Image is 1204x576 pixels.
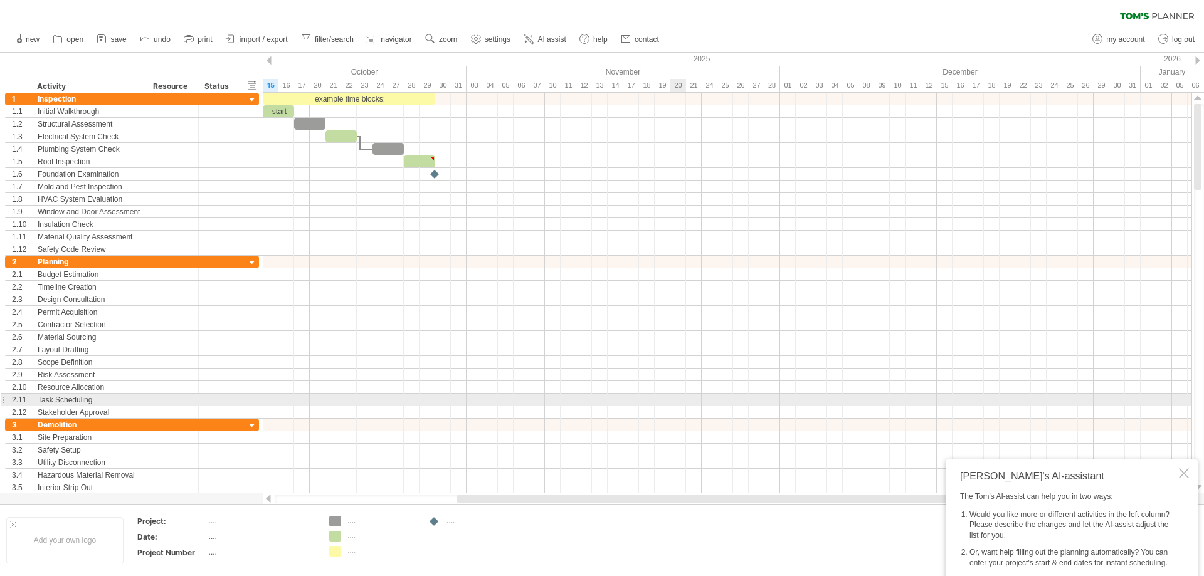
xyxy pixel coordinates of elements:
div: .... [347,546,416,557]
div: .... [209,531,314,542]
div: Wednesday, 3 December 2025 [811,79,827,92]
div: Tuesday, 23 December 2025 [1031,79,1047,92]
div: Date: [137,531,206,542]
div: Initial Walkthrough [38,105,140,117]
span: save [110,35,126,44]
div: Inspection [38,93,140,105]
span: help [593,35,608,44]
span: navigator [381,35,411,44]
div: Resource [153,80,191,93]
div: October 2025 [106,66,467,79]
div: Friday, 31 October 2025 [451,79,467,92]
div: Tuesday, 21 October 2025 [325,79,341,92]
div: Permit Acquisition [38,306,140,318]
div: Friday, 28 November 2025 [764,79,780,92]
a: save [93,31,130,48]
div: 1.10 [12,218,31,230]
span: new [26,35,40,44]
div: Monday, 10 November 2025 [545,79,561,92]
div: Roof Inspection [38,155,140,167]
div: 3.1 [12,431,31,443]
div: Task Scheduling [38,394,140,406]
a: navigator [364,31,415,48]
div: Thursday, 6 November 2025 [514,79,529,92]
div: Material Quality Assessment [38,231,140,243]
div: Wednesday, 17 December 2025 [968,79,984,92]
div: Contractor Selection [38,318,140,330]
div: 2.2 [12,281,31,293]
a: settings [468,31,514,48]
div: .... [347,531,416,542]
div: Wednesday, 29 October 2025 [420,79,435,92]
div: Friday, 21 November 2025 [686,79,702,92]
div: Utility Disconnection [38,456,140,468]
div: Wednesday, 15 October 2025 [263,79,278,92]
div: Status [204,80,232,93]
div: 2.6 [12,331,31,343]
span: contact [635,35,659,44]
div: Demolition [38,419,140,431]
div: Monday, 3 November 2025 [467,79,482,92]
div: Thursday, 27 November 2025 [749,79,764,92]
div: 1.7 [12,181,31,192]
div: Friday, 5 December 2025 [843,79,858,92]
div: HVAC System Evaluation [38,193,140,205]
div: .... [446,516,515,526]
a: zoom [422,31,461,48]
span: filter/search [315,35,354,44]
div: 2.10 [12,381,31,393]
div: Thursday, 1 January 2026 [1141,79,1156,92]
div: Tuesday, 2 December 2025 [796,79,811,92]
div: Stakeholder Approval [38,406,140,418]
div: Thursday, 13 November 2025 [592,79,608,92]
div: Safety Setup [38,444,140,456]
div: Window and Door Assessment [38,206,140,217]
span: import / export [240,35,288,44]
li: Would you like more or different activities in the left column? Please describe the changes and l... [969,510,1176,541]
div: Wednesday, 22 October 2025 [341,79,357,92]
div: Thursday, 25 December 2025 [1062,79,1078,92]
div: Mold and Pest Inspection [38,181,140,192]
div: Site Preparation [38,431,140,443]
a: print [181,31,216,48]
div: 1.1 [12,105,31,117]
div: 2.1 [12,268,31,280]
a: filter/search [298,31,357,48]
div: Monday, 27 October 2025 [388,79,404,92]
div: Tuesday, 6 January 2026 [1188,79,1203,92]
div: example time blocks: [263,93,435,105]
div: Budget Estimation [38,268,140,280]
div: Monday, 24 November 2025 [702,79,717,92]
div: Thursday, 18 December 2025 [984,79,1000,92]
div: Plumbing System Check [38,143,140,155]
div: Material Sourcing [38,331,140,343]
div: Foundation Examination [38,168,140,180]
div: November 2025 [467,66,780,79]
a: log out [1155,31,1198,48]
div: Risk Assessment [38,369,140,380]
div: 2 [12,256,31,268]
a: my account [1089,31,1148,48]
div: 2.7 [12,343,31,355]
div: Safety Code Review [38,243,140,255]
div: Design Consultation [38,293,140,305]
a: AI assist [520,31,569,48]
div: 2.5 [12,318,31,330]
div: Thursday, 23 October 2025 [357,79,372,92]
span: settings [485,35,510,44]
div: Friday, 7 November 2025 [529,79,545,92]
div: Friday, 17 October 2025 [294,79,310,92]
div: Add your own logo [6,517,124,563]
div: Friday, 19 December 2025 [1000,79,1015,92]
div: 3.3 [12,456,31,468]
div: Thursday, 11 December 2025 [906,79,921,92]
div: Thursday, 16 October 2025 [278,79,294,92]
span: open [66,35,83,44]
div: Wednesday, 26 November 2025 [733,79,749,92]
div: Project: [137,516,206,526]
div: 2.3 [12,293,31,305]
div: 2.11 [12,394,31,406]
div: Thursday, 4 December 2025 [827,79,843,92]
div: start [263,105,294,117]
div: Tuesday, 30 December 2025 [1109,79,1125,92]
